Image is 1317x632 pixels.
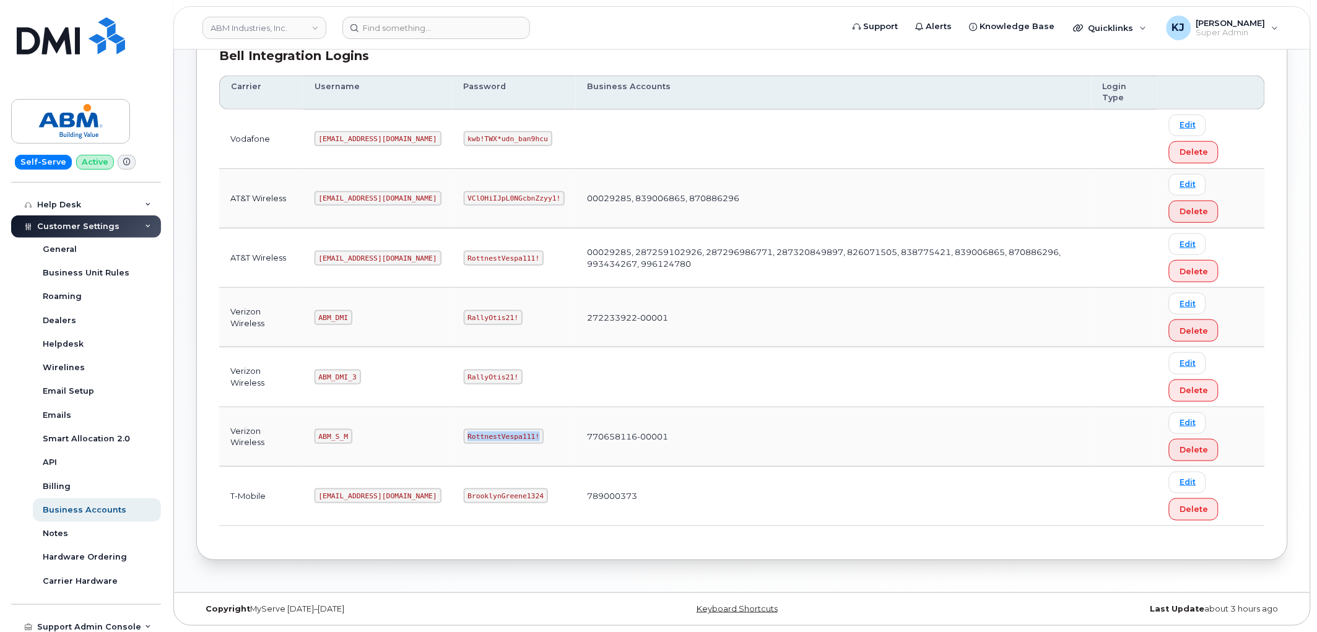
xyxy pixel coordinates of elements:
[464,131,552,146] code: kwb!TWX*udn_ban9hcu
[1158,15,1287,40] div: Kobe Justice
[576,467,1092,526] td: 789000373
[1092,76,1158,110] th: Login Type
[1180,146,1208,158] span: Delete
[1169,233,1206,255] a: Edit
[926,20,952,33] span: Alerts
[1169,412,1206,434] a: Edit
[219,47,1265,65] div: Bell Integration Logins
[1180,503,1208,515] span: Delete
[697,604,778,613] a: Keyboard Shortcuts
[1169,439,1219,461] button: Delete
[1180,325,1208,337] span: Delete
[1196,28,1266,38] span: Super Admin
[907,14,961,39] a: Alerts
[315,251,441,266] code: [EMAIL_ADDRESS][DOMAIN_NAME]
[1169,319,1219,342] button: Delete
[924,604,1288,614] div: about 3 hours ago
[1169,115,1206,136] a: Edit
[1169,472,1206,493] a: Edit
[1169,141,1219,163] button: Delete
[576,169,1092,228] td: 00029285, 839006865, 870886296
[1169,352,1206,374] a: Edit
[1180,384,1208,396] span: Delete
[576,407,1092,467] td: 770658116-00001
[1180,444,1208,456] span: Delete
[219,407,303,467] td: Verizon Wireless
[219,76,303,110] th: Carrier
[1180,266,1208,277] span: Delete
[219,228,303,288] td: AT&T Wireless
[961,14,1064,39] a: Knowledge Base
[315,131,441,146] code: [EMAIL_ADDRESS][DOMAIN_NAME]
[1169,174,1206,196] a: Edit
[315,370,361,384] code: ABM_DMI_3
[1169,498,1219,521] button: Delete
[464,370,523,384] code: RallyOtis21!
[1169,260,1219,282] button: Delete
[1196,18,1266,28] span: [PERSON_NAME]
[980,20,1055,33] span: Knowledge Base
[1065,15,1155,40] div: Quicklinks
[464,488,548,503] code: BrooklynGreene1324
[1169,293,1206,314] a: Edit
[864,20,898,33] span: Support
[315,191,441,206] code: [EMAIL_ADDRESS][DOMAIN_NAME]
[315,429,352,444] code: ABM_S_M
[303,76,453,110] th: Username
[219,288,303,347] td: Verizon Wireless
[464,310,523,325] code: RallyOtis21!
[202,17,326,39] a: ABM Industries, Inc.
[1150,604,1205,613] strong: Last Update
[576,288,1092,347] td: 272233922-00001
[464,251,544,266] code: RottnestVespa111!
[196,604,560,614] div: MyServe [DATE]–[DATE]
[1169,201,1219,223] button: Delete
[576,76,1092,110] th: Business Accounts
[219,467,303,526] td: T-Mobile
[464,429,544,444] code: RottnestVespa111!
[219,110,303,169] td: Vodafone
[219,347,303,407] td: Verizon Wireless
[315,488,441,503] code: [EMAIL_ADDRESS][DOMAIN_NAME]
[1172,20,1185,35] span: KJ
[1089,23,1134,33] span: Quicklinks
[1180,206,1208,217] span: Delete
[219,169,303,228] td: AT&T Wireless
[206,604,250,613] strong: Copyright
[342,17,530,39] input: Find something...
[1169,379,1219,402] button: Delete
[845,14,907,39] a: Support
[453,76,576,110] th: Password
[576,228,1092,288] td: 00029285, 287259102926, 287296986771, 287320849897, 826071505, 838775421, 839006865, 870886296, 9...
[464,191,565,206] code: VClOHiIJpL0NGcbnZzyy1!
[315,310,352,325] code: ABM_DMI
